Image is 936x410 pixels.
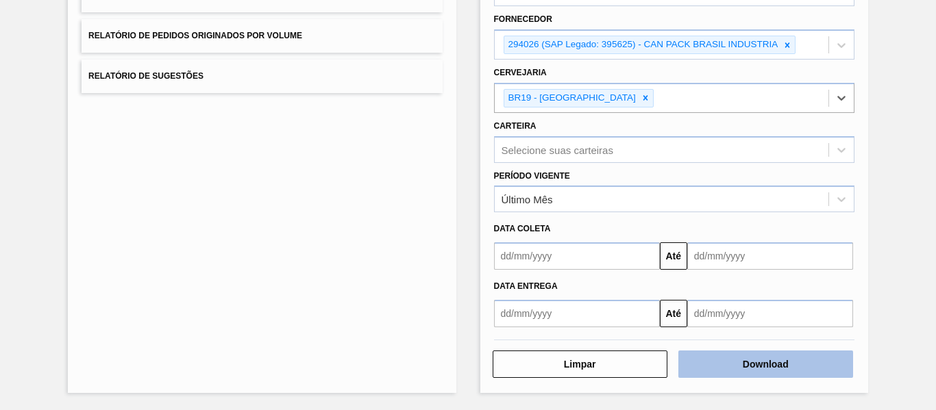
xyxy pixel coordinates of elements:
label: Cervejaria [494,68,547,77]
button: Até [660,300,687,327]
button: Relatório de Pedidos Originados por Volume [82,19,442,53]
span: Data coleta [494,224,551,233]
input: dd/mm/yyyy [687,242,853,270]
span: Relatório de Pedidos Originados por Volume [88,31,302,40]
input: dd/mm/yyyy [494,300,660,327]
div: Selecione suas carteiras [502,144,613,155]
div: 294026 (SAP Legado: 395625) - CAN PACK BRASIL INDUSTRIA [504,36,780,53]
label: Fornecedor [494,14,552,24]
button: Relatório de Sugestões [82,60,442,93]
button: Limpar [493,350,667,378]
label: Período Vigente [494,171,570,181]
label: Carteira [494,121,537,131]
button: Até [660,242,687,270]
div: Último Mês [502,194,553,205]
button: Download [678,350,853,378]
div: BR19 - [GEOGRAPHIC_DATA] [504,90,638,107]
span: Relatório de Sugestões [88,71,204,81]
input: dd/mm/yyyy [687,300,853,327]
input: dd/mm/yyyy [494,242,660,270]
span: Data entrega [494,281,558,291]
